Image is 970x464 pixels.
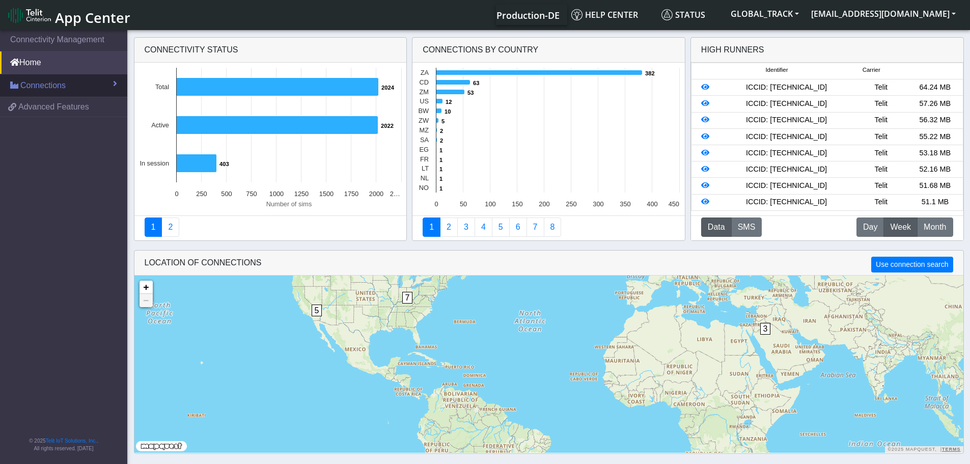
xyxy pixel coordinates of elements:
a: Connections By Country [423,217,440,237]
text: 0 [435,200,438,208]
text: BW [419,107,430,115]
text: NO [419,184,429,192]
text: 250 [566,200,576,208]
img: logo-telit-cinterion-gw-new.png [8,7,51,23]
button: [EMAIL_ADDRESS][DOMAIN_NAME] [805,5,962,23]
text: 300 [593,200,603,208]
text: Active [151,121,169,129]
text: ZW [419,117,429,124]
text: Total [155,83,169,91]
a: Your current platform instance [496,5,559,25]
text: 1000 [269,190,283,198]
button: Week [883,217,918,237]
text: 1250 [294,190,308,198]
text: 2000 [369,190,383,198]
text: 450 [669,200,679,208]
a: Deployment status [161,217,179,237]
div: Telit [854,131,908,143]
nav: Summary paging [145,217,397,237]
div: Telit [854,164,908,175]
span: 5 [312,305,322,316]
text: ZA [421,69,429,76]
div: Connectivity status [134,38,407,63]
text: 1750 [344,190,358,198]
div: Connections By Country [412,38,685,63]
button: Day [856,217,884,237]
div: Telit [854,148,908,159]
div: 64.24 MB [908,82,962,93]
div: Telit [854,115,908,126]
text: 1 [439,157,442,163]
div: ICCID: [TECHNICAL_ID] [719,82,854,93]
text: EG [420,146,429,153]
button: Use connection search [871,257,953,272]
a: Zero Session [526,217,544,237]
img: knowledge.svg [571,9,583,20]
button: Data [701,217,732,237]
a: Zoom out [140,294,153,307]
div: 55.22 MB [908,131,962,143]
div: 51.1 MB [908,197,962,208]
div: 53.18 MB [908,148,962,159]
div: Telit [854,197,908,208]
div: Telit [854,98,908,110]
text: LT [422,165,429,172]
text: ZM [420,88,429,96]
span: 3 [760,323,771,335]
text: 50 [460,200,467,208]
button: Month [917,217,953,237]
text: FR [420,155,429,163]
text: 2… [390,190,400,198]
text: Number of sims [266,200,312,208]
text: 382 [645,70,655,76]
text: 1 [439,185,442,192]
div: ICCID: [TECHNICAL_ID] [719,131,854,143]
span: 7 [402,292,413,304]
text: 2 [440,138,443,144]
span: Advanced Features [18,101,89,113]
text: 10 [445,108,451,115]
a: Connectivity status [145,217,162,237]
text: NL [421,174,429,182]
text: 1 [439,176,442,182]
text: 1500 [319,190,333,198]
span: Production-DE [496,9,560,21]
div: 57.26 MB [908,98,962,110]
div: Telit [854,180,908,192]
text: CD [420,78,429,86]
a: Help center [567,5,657,25]
a: Connections By Carrier [475,217,492,237]
div: 52.16 MB [908,164,962,175]
a: Usage by Carrier [492,217,510,237]
span: Status [661,9,705,20]
a: Telit IoT Solutions, Inc. [46,438,97,444]
text: 12 [446,99,452,105]
nav: Summary paging [423,217,675,237]
a: App Center [8,4,129,26]
span: Day [863,221,877,233]
text: 403 [219,161,229,167]
text: 100 [485,200,495,208]
text: 750 [246,190,257,198]
text: 2024 [381,85,395,91]
text: 2022 [381,123,394,129]
img: status.svg [661,9,673,20]
div: 56.32 MB [908,115,962,126]
text: In session [140,159,169,167]
a: Usage per Country [457,217,475,237]
text: MZ [420,126,429,134]
text: 1 [439,147,442,153]
text: 53 [467,90,474,96]
button: GLOBAL_TRACK [725,5,805,23]
div: ©2025 MapQuest, | [885,446,963,453]
text: US [420,97,429,105]
div: ICCID: [TECHNICAL_ID] [719,164,854,175]
a: Terms [942,447,961,452]
a: 14 Days Trend [509,217,527,237]
text: 500 [221,190,232,198]
text: 350 [620,200,630,208]
text: 0 [175,190,178,198]
button: SMS [731,217,762,237]
text: 5 [441,118,445,124]
span: Identifier [765,66,788,74]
